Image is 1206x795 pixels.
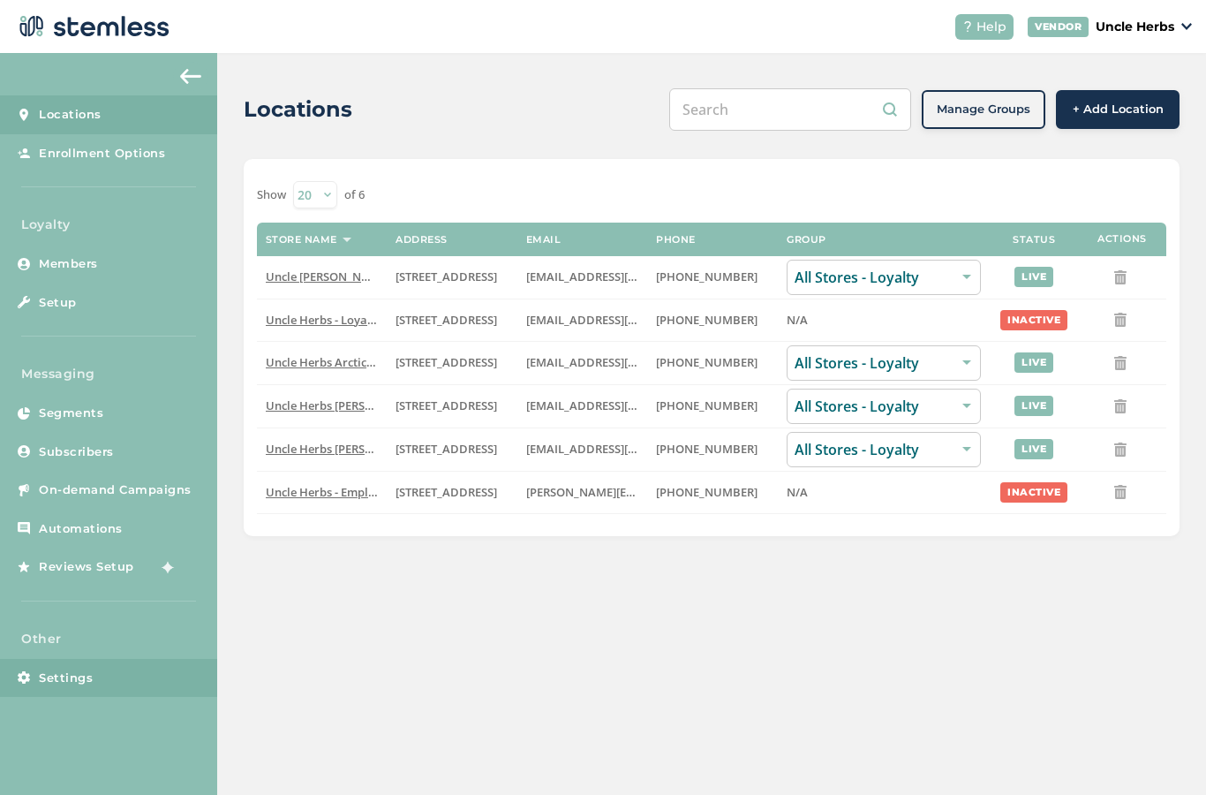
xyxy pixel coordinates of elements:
[787,485,981,500] label: N/A
[266,354,395,370] span: Uncle Herbs Arctic Spur
[656,442,769,457] label: (907) 330-7833
[396,442,509,457] label: 209 King Circle
[1118,710,1206,795] iframe: Chat Widget
[39,255,98,273] span: Members
[396,398,509,413] label: 209 King Circle
[244,94,352,125] h2: Locations
[656,355,769,370] label: (907) 330-7833
[1000,482,1067,503] div: inactive
[526,312,719,328] span: [EMAIL_ADDRESS][DOMAIN_NAME]
[937,101,1030,118] span: Manage Groups
[526,398,639,413] label: christian@uncleherbsak.com
[344,186,365,204] label: of 6
[526,397,719,413] span: [EMAIL_ADDRESS][DOMAIN_NAME]
[656,313,769,328] label: (907) 330-7833
[396,485,509,500] label: 209 King Circle
[656,398,769,413] label: (907) 330-7833
[976,18,1006,36] span: Help
[396,312,497,328] span: [STREET_ADDRESS]
[396,269,509,284] label: 209 King Circle
[1096,18,1174,36] p: Uncle Herbs
[962,21,973,32] img: icon-help-white-03924b79.svg
[396,313,509,328] label: 209 King Circle
[1028,17,1089,37] div: VENDOR
[656,269,769,284] label: (907) 330-7833
[1014,439,1053,459] div: live
[266,312,381,328] span: Uncle Herbs - Loyalty
[266,398,379,413] label: Uncle Herbs Boniface
[656,485,769,500] label: (503) 384-2955
[266,355,379,370] label: Uncle Herbs Arctic Spur
[787,345,981,381] div: All Stores - Loyalty
[656,269,758,284] span: [PHONE_NUMBER]
[396,484,497,500] span: [STREET_ADDRESS]
[787,234,826,246] label: Group
[257,186,286,204] label: Show
[1014,352,1053,373] div: live
[266,441,425,457] span: Uncle Herbs [PERSON_NAME]
[39,106,102,124] span: Locations
[526,269,719,284] span: [EMAIL_ADDRESS][DOMAIN_NAME]
[396,354,497,370] span: [STREET_ADDRESS]
[1013,234,1055,246] label: Status
[180,69,201,83] img: icon-arrow-back-accent-c549486e.svg
[266,442,379,457] label: Uncle Herbs Homer
[396,397,497,413] span: [STREET_ADDRESS]
[656,312,758,328] span: [PHONE_NUMBER]
[526,355,639,370] label: christian@uncleherbsak.com
[669,88,911,131] input: Search
[396,269,497,284] span: [STREET_ADDRESS]
[922,90,1045,129] button: Manage Groups
[396,234,448,246] label: Address
[1056,90,1180,129] button: + Add Location
[396,355,509,370] label: 209 King Circle
[656,397,758,413] span: [PHONE_NUMBER]
[39,558,134,576] span: Reviews Setup
[39,481,192,499] span: On-demand Campaigns
[656,484,758,500] span: [PHONE_NUMBER]
[656,354,758,370] span: [PHONE_NUMBER]
[266,269,379,284] label: Uncle Herb’s King Circle
[39,520,123,538] span: Automations
[266,234,337,246] label: Store name
[147,549,183,585] img: glitter-stars-b7820f95.gif
[266,313,379,328] label: Uncle Herbs - Loyalty
[526,485,639,500] label: kevin@uncleherbsak.com
[39,294,77,312] span: Setup
[39,443,114,461] span: Subscribers
[526,234,562,246] label: Email
[1000,310,1067,330] div: inactive
[787,260,981,295] div: All Stores - Loyalty
[526,441,719,457] span: [EMAIL_ADDRESS][DOMAIN_NAME]
[39,145,165,163] span: Enrollment Options
[787,389,981,424] div: All Stores - Loyalty
[656,234,696,246] label: Phone
[1078,223,1166,256] th: Actions
[526,442,639,457] label: christian@uncleherbsak.com
[266,485,379,500] label: Uncle Herbs - Employees-Managers
[39,405,103,422] span: Segments
[39,670,93,687] span: Settings
[656,441,758,457] span: [PHONE_NUMBER]
[266,269,457,284] span: Uncle [PERSON_NAME]’s King Circle
[526,269,639,284] label: christian@uncleherbsak.com
[1073,101,1164,118] span: + Add Location
[14,9,170,44] img: logo-dark-0685b13c.svg
[1014,396,1053,416] div: live
[526,484,809,500] span: [PERSON_NAME][EMAIL_ADDRESS][DOMAIN_NAME]
[787,432,981,467] div: All Stores - Loyalty
[1014,267,1053,287] div: live
[787,313,981,328] label: N/A
[266,397,425,413] span: Uncle Herbs [PERSON_NAME]
[526,313,639,328] label: christian@uncleherbsak.com
[526,354,719,370] span: [EMAIL_ADDRESS][DOMAIN_NAME]
[396,441,497,457] span: [STREET_ADDRESS]
[343,238,351,242] img: icon-sort-1e1d7615.svg
[1181,23,1192,30] img: icon_down-arrow-small-66adaf34.svg
[266,484,457,500] span: Uncle Herbs - Employees-Managers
